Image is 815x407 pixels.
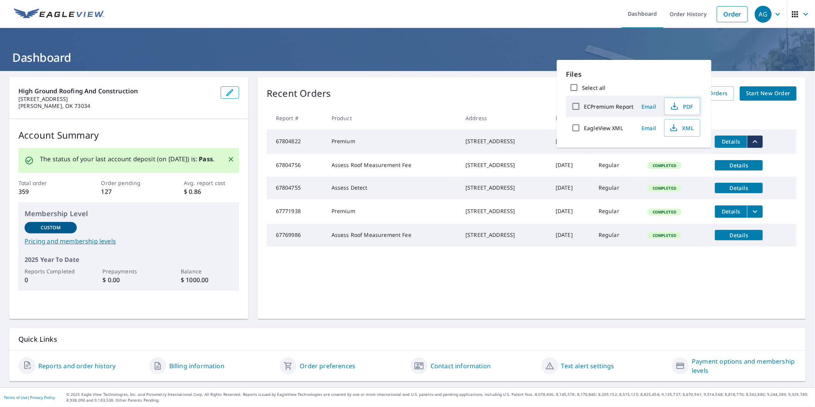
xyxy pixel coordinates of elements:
[465,184,543,192] div: [STREET_ADDRESS]
[18,103,214,109] p: [PERSON_NAME], OK 73034
[715,183,763,193] button: detailsBtn-67804755
[648,209,681,215] span: Completed
[719,184,758,192] span: Details
[549,177,592,199] td: [DATE]
[325,199,459,224] td: Premium
[267,199,325,224] td: 67771938
[465,231,543,239] div: [STREET_ADDRESS]
[640,103,658,110] span: Email
[746,89,790,98] span: Start New Order
[459,107,549,129] th: Address
[592,224,641,247] td: Regular
[717,6,748,22] a: Order
[18,86,214,96] p: High Ground roofing and construction
[561,361,614,371] a: Text alert settings
[465,161,543,169] div: [STREET_ADDRESS]
[549,154,592,177] td: [DATE]
[719,162,758,169] span: Details
[184,179,239,187] p: Avg. report cost
[640,124,658,132] span: Email
[584,124,623,132] label: EagleView XML
[103,267,155,275] p: Prepayments
[637,122,661,134] button: Email
[584,103,634,110] label: ECPremium Report
[740,86,797,101] a: Start New Order
[101,179,157,187] p: Order pending
[325,224,459,247] td: Assess Roof Measurement Fee
[719,208,742,215] span: Details
[18,128,239,142] p: Account Summary
[101,187,157,196] p: 127
[431,361,491,371] a: Contact information
[25,275,77,285] p: 0
[4,395,28,400] a: Terms of Use
[25,208,233,219] p: Membership Level
[719,232,758,239] span: Details
[715,136,747,148] button: detailsBtn-67804822
[465,137,543,145] div: [STREET_ADDRESS]
[103,275,155,285] p: $ 0.00
[719,138,742,145] span: Details
[267,154,325,177] td: 67804756
[637,101,661,113] button: Email
[267,177,325,199] td: 67804755
[25,237,233,246] a: Pricing and membership levels
[18,179,74,187] p: Total order
[747,205,763,218] button: filesDropdownBtn-67771938
[715,160,763,170] button: detailsBtn-67804756
[226,154,236,164] button: Close
[267,86,331,101] p: Recent Orders
[325,154,459,177] td: Assess Roof Measurement Fee
[18,187,74,196] p: 359
[669,102,694,111] span: PDF
[648,185,681,191] span: Completed
[592,199,641,224] td: Regular
[199,155,213,163] b: Pass
[325,129,459,154] td: Premium
[592,154,641,177] td: Regular
[549,224,592,247] td: [DATE]
[648,163,681,168] span: Completed
[18,334,797,344] p: Quick Links
[267,129,325,154] td: 67804822
[566,69,702,79] p: Files
[184,187,239,196] p: $ 0.86
[14,8,104,20] img: EV Logo
[669,123,694,132] span: XML
[747,136,763,148] button: filesDropdownBtn-67804822
[169,361,224,371] a: Billing information
[267,107,325,129] th: Report #
[25,255,233,264] p: 2025 Year To Date
[715,230,763,240] button: detailsBtn-67769986
[41,224,61,231] p: Custom
[648,233,681,238] span: Completed
[66,392,811,403] p: © 2025 Eagle View Technologies, Inc. and Pictometry International Corp. All Rights Reserved. Repo...
[267,224,325,247] td: 67769986
[582,84,605,91] label: Select all
[465,207,543,215] div: [STREET_ADDRESS]
[25,267,77,275] p: Reports Completed
[40,154,214,164] p: The status of your last account deposit (on [DATE]) is: .
[755,6,772,23] div: AG
[30,395,55,400] a: Privacy Policy
[9,50,806,65] h1: Dashboard
[4,395,55,400] p: |
[549,107,592,129] th: Date
[325,107,459,129] th: Product
[549,129,592,154] td: [DATE]
[664,98,700,115] button: PDF
[664,119,700,137] button: XML
[38,361,115,371] a: Reports and order history
[715,205,747,218] button: detailsBtn-67771938
[181,267,233,275] p: Balance
[325,177,459,199] td: Assess Detect
[300,361,355,371] a: Order preferences
[592,177,641,199] td: Regular
[181,275,233,285] p: $ 1000.00
[549,199,592,224] td: [DATE]
[692,357,797,375] a: Payment options and membership levels
[18,96,214,103] p: [STREET_ADDRESS]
